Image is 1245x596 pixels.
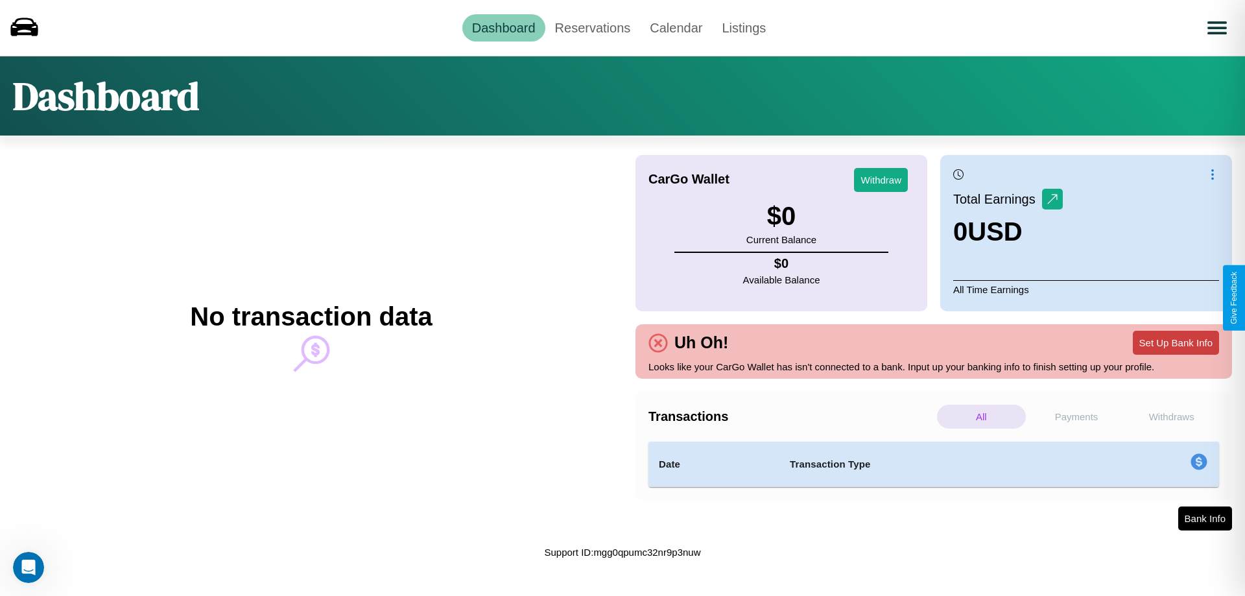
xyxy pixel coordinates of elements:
[790,457,1084,472] h4: Transaction Type
[953,217,1063,246] h3: 0 USD
[743,271,820,289] p: Available Balance
[1127,405,1216,429] p: Withdraws
[13,69,199,123] h1: Dashboard
[545,14,641,42] a: Reservations
[937,405,1026,429] p: All
[545,543,701,561] p: Support ID: mgg0qpumc32nr9p3nuw
[1032,405,1121,429] p: Payments
[648,172,729,187] h4: CarGo Wallet
[648,409,934,424] h4: Transactions
[1133,331,1219,355] button: Set Up Bank Info
[1178,507,1232,530] button: Bank Info
[648,442,1219,487] table: simple table
[648,358,1219,375] p: Looks like your CarGo Wallet has isn't connected to a bank. Input up your banking info to finish ...
[743,256,820,271] h4: $ 0
[659,457,769,472] h4: Date
[1229,272,1239,324] div: Give Feedback
[640,14,712,42] a: Calendar
[712,14,776,42] a: Listings
[746,231,816,248] p: Current Balance
[746,202,816,231] h3: $ 0
[13,552,44,583] iframe: Intercom live chat
[462,14,545,42] a: Dashboard
[1199,10,1235,46] button: Open menu
[953,187,1042,211] p: Total Earnings
[953,280,1219,298] p: All Time Earnings
[854,168,908,192] button: Withdraw
[668,333,735,352] h4: Uh Oh!
[190,302,432,331] h2: No transaction data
